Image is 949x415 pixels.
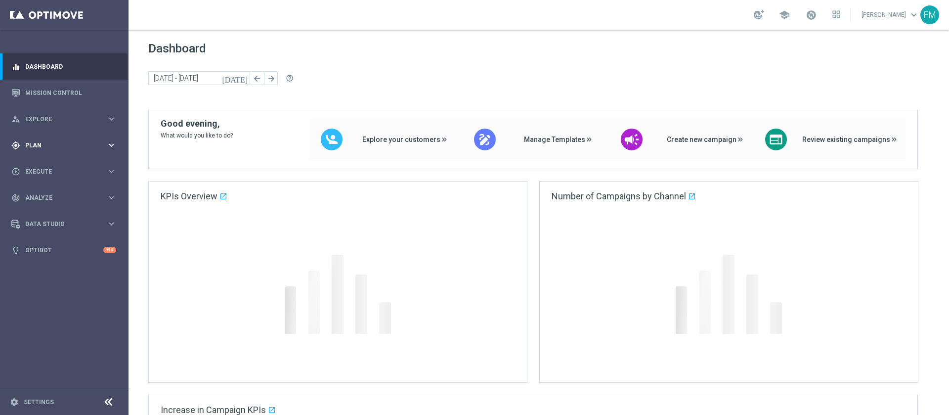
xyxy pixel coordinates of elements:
div: Analyze [11,193,107,202]
a: Optibot [25,237,103,263]
i: equalizer [11,62,20,71]
i: track_changes [11,193,20,202]
button: equalizer Dashboard [11,63,117,71]
div: Dashboard [11,53,116,80]
span: Execute [25,169,107,175]
button: play_circle_outline Execute keyboard_arrow_right [11,168,117,176]
i: keyboard_arrow_right [107,193,116,202]
div: Execute [11,167,107,176]
button: Data Studio keyboard_arrow_right [11,220,117,228]
div: Data Studio [11,220,107,229]
button: person_search Explore keyboard_arrow_right [11,115,117,123]
i: keyboard_arrow_right [107,140,116,150]
span: Explore [25,116,107,122]
i: play_circle_outline [11,167,20,176]
i: settings [10,398,19,407]
a: Dashboard [25,53,116,80]
i: lightbulb [11,246,20,255]
div: Mission Control [11,80,116,106]
div: +10 [103,247,116,253]
span: school [779,9,790,20]
i: keyboard_arrow_right [107,167,116,176]
div: Explore [11,115,107,124]
button: gps_fixed Plan keyboard_arrow_right [11,141,117,149]
span: Analyze [25,195,107,201]
div: Plan [11,141,107,150]
span: Data Studio [25,221,107,227]
div: Optibot [11,237,116,263]
span: keyboard_arrow_down [908,9,919,20]
span: Plan [25,142,107,148]
a: Mission Control [25,80,116,106]
i: gps_fixed [11,141,20,150]
button: track_changes Analyze keyboard_arrow_right [11,194,117,202]
a: Settings [24,399,54,405]
i: keyboard_arrow_right [107,219,116,229]
i: keyboard_arrow_right [107,114,116,124]
button: lightbulb Optibot +10 [11,246,117,254]
div: FM [920,5,939,24]
a: [PERSON_NAME]keyboard_arrow_down [861,7,920,22]
button: Mission Control [11,89,117,97]
i: person_search [11,115,20,124]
